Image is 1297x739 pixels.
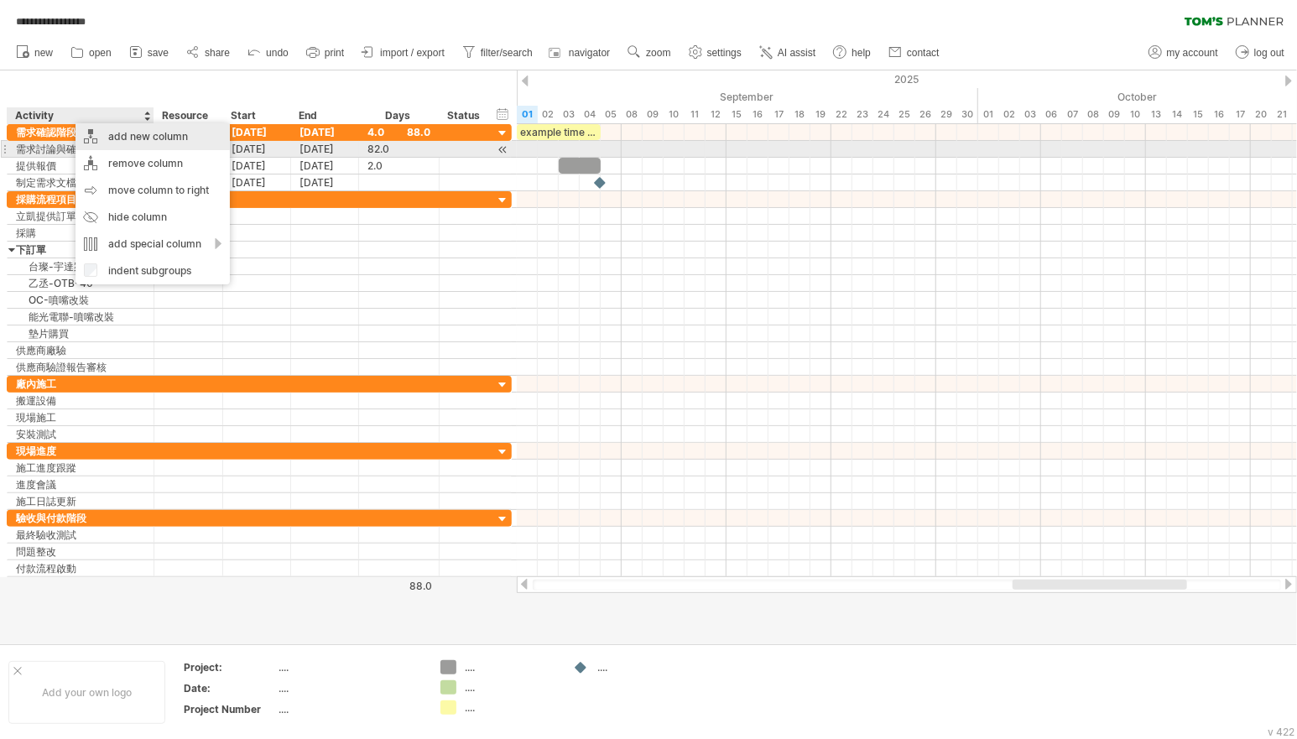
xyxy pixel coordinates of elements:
[685,106,706,123] div: Thursday, 11 September 2025
[622,106,643,123] div: Monday, 8 September 2025
[517,88,978,106] div: September 2025
[936,106,957,123] div: Monday, 29 September 2025
[16,393,145,409] div: 搬運設備
[1209,106,1230,123] div: Thursday, 16 October 2025
[12,42,58,64] a: new
[481,47,533,59] span: filter/search
[358,107,438,124] div: Days
[1146,106,1167,123] div: Monday, 13 October 2025
[89,47,112,59] span: open
[76,258,230,284] div: indent subgroups
[279,660,420,674] div: ....
[727,106,747,123] div: Monday, 15 September 2025
[243,42,294,64] a: undo
[76,150,230,177] div: remove column
[546,42,615,64] a: navigator
[16,527,145,543] div: 最終驗收測試
[538,106,559,123] div: Tuesday, 2 September 2025
[559,106,580,123] div: Wednesday, 3 September 2025
[291,158,359,174] div: [DATE]
[1272,106,1293,123] div: Tuesday, 21 October 2025
[16,560,145,576] div: 付款流程啟動
[873,106,894,123] div: Wednesday, 24 September 2025
[360,580,432,592] div: 88.0
[643,106,664,123] div: Tuesday, 9 September 2025
[1230,106,1251,123] div: Friday, 17 October 2025
[16,409,145,425] div: 現場施工
[569,47,610,59] span: navigator
[1125,106,1146,123] div: Friday, 10 October 2025
[465,680,556,695] div: ....
[34,47,53,59] span: new
[367,141,430,157] div: 82.0
[205,47,230,59] span: share
[16,242,145,258] div: 下訂單
[685,42,747,64] a: settings
[16,342,145,358] div: 供應商廠驗
[148,47,169,59] span: save
[367,158,430,174] div: 2.0
[223,124,291,140] div: [DATE]
[16,426,145,442] div: 安裝測試
[76,231,230,258] div: add special column
[16,158,145,174] div: 提供報價
[978,106,999,123] div: Wednesday, 1 October 2025
[1104,106,1125,123] div: Thursday, 9 October 2025
[66,42,117,64] a: open
[16,359,145,375] div: 供應商驗證報告審核
[16,191,145,207] div: 採購流程項目
[465,700,556,715] div: ....
[1251,106,1272,123] div: Monday, 20 October 2025
[302,42,349,64] a: print
[380,47,445,59] span: import / export
[1144,42,1223,64] a: my account
[1062,106,1083,123] div: Tuesday, 7 October 2025
[182,42,235,64] a: share
[1254,47,1284,59] span: log out
[706,106,727,123] div: Friday, 12 September 2025
[1083,106,1104,123] div: Wednesday, 8 October 2025
[852,106,873,123] div: Tuesday, 23 September 2025
[367,124,430,140] div: 4.0
[223,158,291,174] div: [DATE]
[747,106,768,123] div: Tuesday, 16 September 2025
[707,47,742,59] span: settings
[1232,42,1289,64] a: log out
[999,106,1020,123] div: Thursday, 2 October 2025
[16,510,145,526] div: 驗收與付款階段
[16,275,145,291] div: 乙丞-OTB-40
[299,107,349,124] div: End
[291,174,359,190] div: [DATE]
[447,107,484,124] div: Status
[517,106,538,123] div: Monday, 1 September 2025
[1188,106,1209,123] div: Wednesday, 15 October 2025
[601,106,622,123] div: Friday, 5 September 2025
[580,106,601,123] div: Thursday, 4 September 2025
[894,106,915,123] div: Thursday, 25 September 2025
[1167,106,1188,123] div: Tuesday, 14 October 2025
[16,141,145,157] div: 需求討論與確認
[755,42,820,64] a: AI assist
[16,493,145,509] div: 施工日誌更新
[1041,106,1062,123] div: Monday, 6 October 2025
[16,476,145,492] div: 進度會議
[184,702,276,716] div: Project Number
[1167,47,1218,59] span: my account
[184,681,276,695] div: Date:
[16,208,145,224] div: 立凱提供訂單
[16,376,145,392] div: 廠內施工
[291,141,359,157] div: [DATE]
[291,124,359,140] div: [DATE]
[852,47,871,59] span: help
[325,47,344,59] span: print
[162,107,213,124] div: Resource
[125,42,174,64] a: save
[16,460,145,476] div: 施工進度跟蹤
[778,47,815,59] span: AI assist
[768,106,789,123] div: Wednesday, 17 September 2025
[16,225,145,241] div: 採購
[266,47,289,59] span: undo
[223,141,291,157] div: [DATE]
[458,42,538,64] a: filter/search
[279,681,420,695] div: ....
